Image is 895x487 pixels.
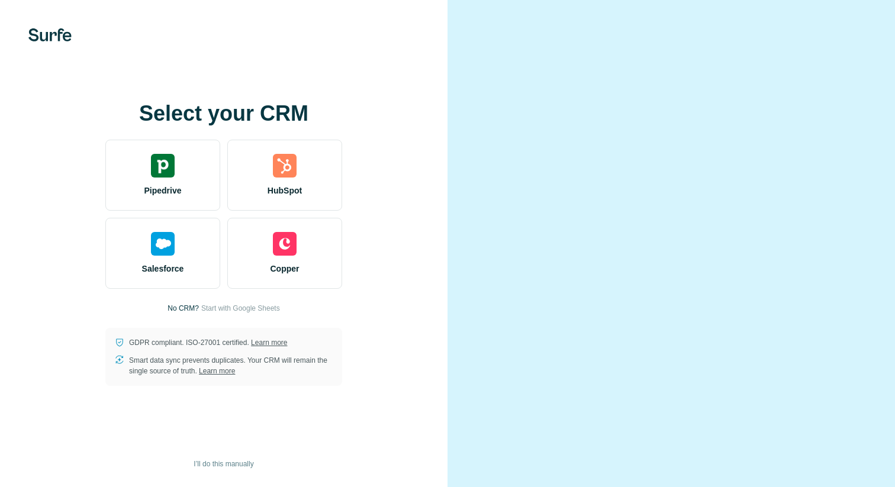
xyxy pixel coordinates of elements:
img: hubspot's logo [273,154,297,178]
span: Copper [271,263,300,275]
span: HubSpot [268,185,302,196]
a: Learn more [251,338,287,347]
span: I’ll do this manually [194,459,253,469]
a: Learn more [199,367,235,375]
p: No CRM? [168,303,199,314]
img: Surfe's logo [28,28,72,41]
p: GDPR compliant. ISO-27001 certified. [129,337,287,348]
img: salesforce's logo [151,232,175,256]
img: copper's logo [273,232,297,256]
p: Smart data sync prevents duplicates. Your CRM will remain the single source of truth. [129,355,333,376]
img: pipedrive's logo [151,154,175,178]
span: Salesforce [142,263,184,275]
button: Start with Google Sheets [201,303,280,314]
button: I’ll do this manually [185,455,262,473]
span: Pipedrive [144,185,181,196]
h1: Select your CRM [105,102,342,125]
